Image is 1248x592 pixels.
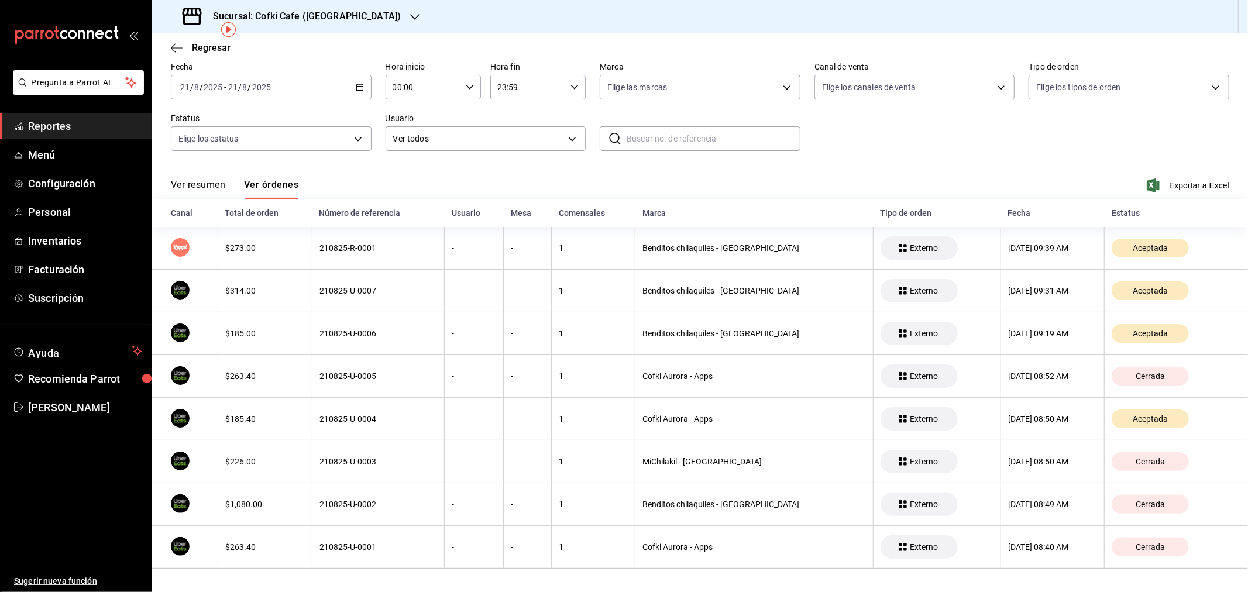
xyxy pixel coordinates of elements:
span: Externo [905,329,943,338]
span: / [248,82,252,92]
span: Reportes [28,118,142,134]
div: - [452,286,496,295]
div: - [511,371,544,381]
div: $185.00 [225,329,305,338]
div: 210825-R-0001 [319,243,437,253]
span: Facturación [28,261,142,277]
div: - [452,414,496,424]
span: Aceptada [1128,329,1173,338]
span: Ayuda [28,344,127,358]
div: 210825-U-0001 [319,542,437,552]
input: -- [180,82,190,92]
span: Aceptada [1128,286,1173,295]
button: Pregunta a Parrot AI [13,70,144,95]
div: - [452,500,496,509]
span: Externo [905,457,943,466]
span: Elige los estatus [178,133,238,144]
div: Fecha [1008,208,1098,218]
h3: Sucursal: Cofki Cafe ([GEOGRAPHIC_DATA]) [204,9,401,23]
div: 1 [559,371,628,381]
div: 1 [559,500,628,509]
div: $263.40 [225,542,305,552]
span: / [238,82,242,92]
span: Externo [905,243,943,253]
span: Cerrada [1131,542,1170,552]
input: -- [228,82,238,92]
div: - [452,542,496,552]
span: Externo [905,414,943,424]
span: Configuración [28,175,142,191]
div: [DATE] 08:50 AM [1008,457,1098,466]
span: Elige las marcas [607,81,667,93]
div: Mesa [511,208,545,218]
span: Cerrada [1131,500,1170,509]
span: - [224,82,226,92]
span: Inventarios [28,233,142,249]
div: Total de orden [225,208,305,218]
div: Comensales [559,208,628,218]
div: Benditos chilaquiles - [GEOGRAPHIC_DATA] [642,286,866,295]
span: / [190,82,194,92]
span: Externo [905,500,943,509]
div: $1,080.00 [225,500,305,509]
span: Pregunta a Parrot AI [32,77,126,89]
div: - [511,457,544,466]
label: Estatus [171,115,372,123]
div: [DATE] 08:49 AM [1008,500,1098,509]
input: ---- [203,82,223,92]
div: Benditos chilaquiles - [GEOGRAPHIC_DATA] [642,500,866,509]
div: [DATE] 09:39 AM [1008,243,1098,253]
span: Elige los tipos de orden [1036,81,1120,93]
div: - [452,243,496,253]
div: - [511,243,544,253]
button: Ver resumen [171,179,225,199]
span: Elige los canales de venta [822,81,916,93]
input: -- [194,82,200,92]
div: $185.40 [225,414,305,424]
label: Hora fin [490,63,586,71]
span: Cerrada [1131,457,1170,466]
div: Cofki Aurora - Apps [642,414,866,424]
label: Fecha [171,63,372,71]
div: [DATE] 09:19 AM [1008,329,1098,338]
div: 210825-U-0007 [319,286,437,295]
span: [PERSON_NAME] [28,400,142,415]
span: / [200,82,203,92]
div: 210825-U-0005 [319,371,437,381]
span: Ver todos [393,133,565,145]
button: open_drawer_menu [129,30,138,40]
span: Aceptada [1128,243,1173,253]
div: 1 [559,329,628,338]
span: Recomienda Parrot [28,371,142,387]
div: $314.00 [225,286,305,295]
span: Sugerir nueva función [14,575,142,587]
div: [DATE] 08:50 AM [1008,414,1098,424]
input: Buscar no. de referencia [627,127,800,150]
div: 1 [559,542,628,552]
span: Aceptada [1128,414,1173,424]
div: 210825-U-0002 [319,500,437,509]
div: 210825-U-0004 [319,414,437,424]
label: Marca [600,63,800,71]
div: [DATE] 08:40 AM [1008,542,1098,552]
div: Estatus [1112,208,1229,218]
div: - [511,329,544,338]
div: [DATE] 08:52 AM [1008,371,1098,381]
div: - [511,286,544,295]
div: $273.00 [225,243,305,253]
div: $263.40 [225,371,305,381]
label: Usuario [386,115,586,123]
div: - [452,371,496,381]
div: - [511,500,544,509]
button: Exportar a Excel [1149,178,1229,192]
div: - [452,329,496,338]
div: Canal [171,208,211,218]
label: Canal de venta [814,63,1015,71]
div: navigation tabs [171,179,298,199]
img: Tooltip marker [221,22,236,37]
div: $226.00 [225,457,305,466]
span: Regresar [192,42,231,53]
div: 1 [559,414,628,424]
div: 210825-U-0006 [319,329,437,338]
